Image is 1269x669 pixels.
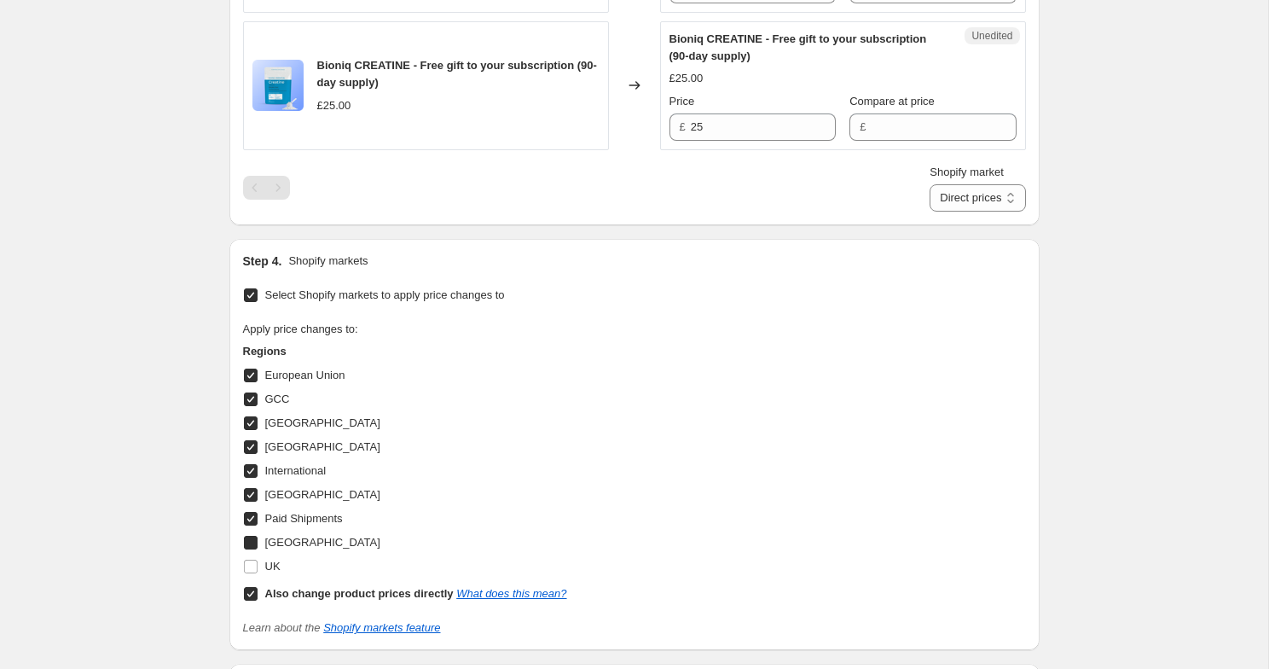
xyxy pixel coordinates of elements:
span: Compare at price [849,95,935,108]
nav: Pagination [243,176,290,200]
div: £25.00 [317,97,351,114]
div: £25.00 [669,70,704,87]
i: Learn about the [243,621,441,634]
a: Shopify markets feature [323,621,440,634]
h2: Step 4. [243,253,282,270]
img: Frame_2087325405_1_80x.png [252,60,304,111]
span: UK [265,560,281,573]
span: Unedited [971,29,1012,43]
span: £ [860,120,866,133]
span: [GEOGRAPHIC_DATA] [265,440,380,453]
span: [GEOGRAPHIC_DATA] [265,416,380,429]
span: Bioniq CREATINE - Free gift to your subscription (90-day supply) [317,59,597,89]
p: Shopify markets [288,253,368,270]
span: Select Shopify markets to apply price changes to [265,288,505,301]
b: Also change product prices directly [265,587,454,600]
span: International [265,464,327,477]
span: GCC [265,393,290,405]
span: Apply price changes to: [243,323,358,335]
span: European Union [265,369,345,381]
span: Price [669,95,695,108]
span: Shopify market [930,166,1004,178]
span: £ [680,120,686,133]
a: What does this mean? [456,587,566,600]
span: [GEOGRAPHIC_DATA] [265,536,380,549]
span: [GEOGRAPHIC_DATA] [265,488,380,501]
span: Paid Shipments [265,512,343,525]
h3: Regions [243,343,567,360]
span: Bioniq CREATINE - Free gift to your subscription (90-day supply) [669,32,927,62]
